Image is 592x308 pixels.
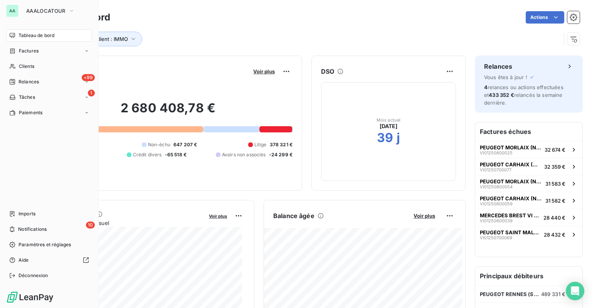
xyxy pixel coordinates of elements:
span: 32 359 € [544,164,565,170]
span: VI01250800059 [480,201,513,206]
span: 10 [86,222,95,228]
span: [DATE] [380,122,398,130]
button: Voir plus [411,212,437,219]
h6: DSO [321,67,334,76]
span: 31 582 € [545,198,565,204]
span: 4 [484,84,488,90]
span: MERCEDES BREST VI ([GEOGRAPHIC_DATA]) [480,212,540,218]
span: PEUGEOT MORLAIX (NEDELEC) [480,178,542,184]
span: VI01250800039 [480,218,513,223]
span: AAALOCATOUR [26,8,66,14]
span: -65 518 € [165,151,187,158]
span: Crédit divers [133,151,162,158]
span: 647 207 € [173,141,197,148]
span: +99 [82,74,95,81]
span: Chiffre d'affaires mensuel [44,219,203,227]
div: Open Intercom Messenger [566,282,584,300]
button: MERCEDES BREST VI ([GEOGRAPHIC_DATA])VI0125080003928 440 € [475,209,582,226]
button: Actions [526,11,564,24]
span: PEUGEOT MORLAIX (NEDELEC) [480,144,542,151]
span: PEUGEOT SAINT MALO (NEDELEC) [480,229,541,235]
button: PEUGEOT MORLAIX (NEDELEC)VI0125080002532 674 € [475,141,582,158]
span: Clients [19,63,34,70]
span: PEUGEOT RENNES (STELLANTIS) [480,291,541,297]
span: Type client : IMMO [83,36,128,42]
span: 433 352 € [489,92,514,98]
span: Voir plus [253,68,275,74]
h6: Relances [484,62,512,71]
span: Voir plus [414,213,435,219]
span: relances ou actions effectuées et relancés la semaine dernière. [484,84,563,106]
span: VI01250700077 [480,168,511,172]
h6: Principaux débiteurs [475,267,582,285]
span: Tâches [19,94,35,101]
span: PEUGEOT CARHAIX (NEDELEC) [480,161,541,168]
span: Déconnexion [18,272,48,279]
span: 32 674 € [545,147,565,153]
span: VI01250700069 [480,235,512,240]
span: VI01250800025 [480,151,513,155]
button: Type client : IMMO [72,32,142,46]
span: Factures [19,47,39,54]
button: Voir plus [207,212,229,219]
span: Mois actuel [377,118,401,122]
span: 28 432 € [544,232,565,238]
button: PEUGEOT CARHAIX (NEDELEC)VI0125070007732 359 € [475,158,582,175]
span: Voir plus [209,213,227,219]
span: Avoirs non associés [222,151,266,158]
span: Paramètres et réglages [18,241,71,248]
span: 378 321 € [270,141,293,148]
button: Voir plus [251,68,277,75]
span: Litige [254,141,267,148]
span: PEUGEOT CARHAIX (NEDELEC) [480,195,542,201]
span: Notifications [18,226,47,233]
span: 28 440 € [543,215,565,221]
a: Aide [6,254,92,266]
span: Non-échu [148,141,170,148]
span: -24 299 € [269,151,293,158]
h2: 2 680 408,78 € [44,100,293,124]
h2: j [397,130,400,146]
button: PEUGEOT CARHAIX (NEDELEC)VI0125080005931 582 € [475,192,582,209]
h2: 39 [377,130,393,146]
span: 489 331 € [541,291,565,297]
img: Logo LeanPay [6,291,54,303]
button: PEUGEOT MORLAIX (NEDELEC)VI0125080005431 583 € [475,175,582,192]
button: PEUGEOT SAINT MALO (NEDELEC)VI0125070006928 432 € [475,226,582,243]
span: Aide [18,257,29,264]
span: 31 583 € [545,181,565,187]
span: Tableau de bord [18,32,54,39]
span: 1 [88,90,95,96]
span: VI01250800054 [480,184,513,189]
div: AA [6,5,18,17]
h6: Factures échues [475,122,582,141]
h6: Balance âgée [273,211,314,220]
span: Vous êtes à jour ! [484,74,527,80]
span: Imports [18,210,35,217]
span: Relances [18,78,39,85]
span: Paiements [19,109,42,116]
